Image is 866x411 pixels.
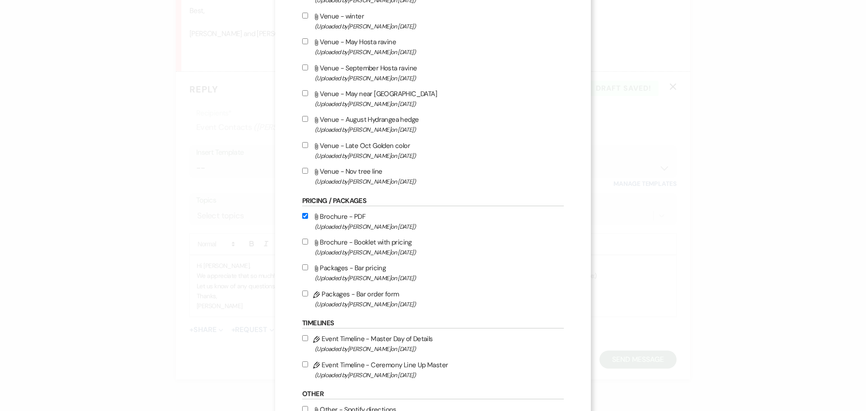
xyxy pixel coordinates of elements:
[315,47,564,57] span: (Uploaded by [PERSON_NAME] on [DATE] )
[315,344,564,354] span: (Uploaded by [PERSON_NAME] on [DATE] )
[302,166,564,187] label: Venue - Nov tree line
[302,262,564,283] label: Packages - Bar pricing
[302,65,308,70] input: Venue - September Hosta ravine(Uploaded by[PERSON_NAME]on [DATE])
[302,211,564,232] label: Brochure - PDF
[302,236,564,258] label: Brochure - Booklet with pricing
[302,213,308,219] input: Brochure - PDF(Uploaded by[PERSON_NAME]on [DATE])
[315,222,564,232] span: (Uploaded by [PERSON_NAME] on [DATE] )
[315,21,564,32] span: (Uploaded by [PERSON_NAME] on [DATE] )
[302,142,308,148] input: Venue - Late Oct Golden color(Uploaded by[PERSON_NAME]on [DATE])
[315,273,564,283] span: (Uploaded by [PERSON_NAME] on [DATE] )
[302,319,564,328] h6: Timelines
[302,168,308,174] input: Venue - Nov tree line(Uploaded by[PERSON_NAME]on [DATE])
[302,36,564,57] label: Venue - May Hosta ravine
[302,264,308,270] input: Packages - Bar pricing(Uploaded by[PERSON_NAME]on [DATE])
[302,88,564,109] label: Venue - May near [GEOGRAPHIC_DATA]
[302,335,308,341] input: Event Timeline - Master Day of Details(Uploaded by[PERSON_NAME]on [DATE])
[302,10,564,32] label: Venue - winter
[315,176,564,187] span: (Uploaded by [PERSON_NAME] on [DATE] )
[302,288,564,309] label: Packages - Bar order form
[302,333,564,354] label: Event Timeline - Master Day of Details
[302,62,564,83] label: Venue - September Hosta ravine
[315,151,564,161] span: (Uploaded by [PERSON_NAME] on [DATE] )
[302,361,308,367] input: Event Timeline - Ceremony Line Up Master(Uploaded by[PERSON_NAME]on [DATE])
[302,116,308,122] input: Venue - August Hydrangea hedge(Uploaded by[PERSON_NAME]on [DATE])
[302,38,308,44] input: Venue - May Hosta ravine(Uploaded by[PERSON_NAME]on [DATE])
[315,125,564,135] span: (Uploaded by [PERSON_NAME] on [DATE] )
[302,13,308,18] input: Venue - winter(Uploaded by[PERSON_NAME]on [DATE])
[315,247,564,258] span: (Uploaded by [PERSON_NAME] on [DATE] )
[302,359,564,380] label: Event Timeline - Ceremony Line Up Master
[302,239,308,245] input: Brochure - Booklet with pricing(Uploaded by[PERSON_NAME]on [DATE])
[302,291,308,296] input: Packages - Bar order form(Uploaded by[PERSON_NAME]on [DATE])
[315,370,564,380] span: (Uploaded by [PERSON_NAME] on [DATE] )
[302,389,564,399] h6: Other
[302,90,308,96] input: Venue - May near [GEOGRAPHIC_DATA](Uploaded by[PERSON_NAME]on [DATE])
[302,196,564,206] h6: Pricing / Packages
[315,299,564,309] span: (Uploaded by [PERSON_NAME] on [DATE] )
[302,114,564,135] label: Venue - August Hydrangea hedge
[315,99,564,109] span: (Uploaded by [PERSON_NAME] on [DATE] )
[315,73,564,83] span: (Uploaded by [PERSON_NAME] on [DATE] )
[302,140,564,161] label: Venue - Late Oct Golden color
